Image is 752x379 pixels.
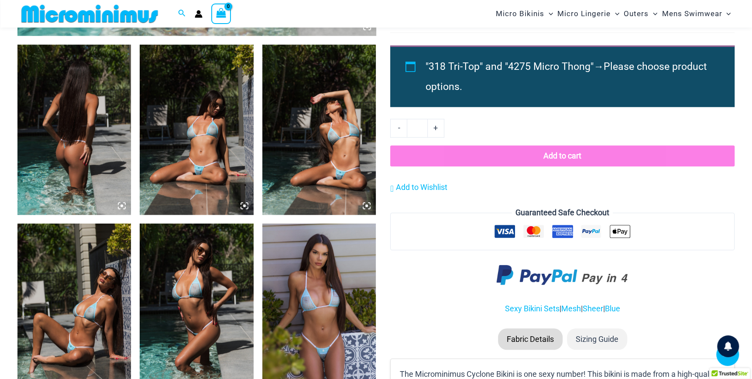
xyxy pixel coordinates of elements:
span: Mens Swimwear [662,3,722,25]
a: Add to Wishlist [390,181,447,194]
img: Cyclone Sky 318 Top 4275 Bottom [17,45,131,215]
a: - [390,119,407,137]
input: Product quantity [407,119,427,137]
span: Menu Toggle [611,3,619,25]
a: Mesh [561,304,581,313]
img: MM SHOP LOGO FLAT [18,4,161,24]
span: Micro Lingerie [557,3,611,25]
a: Micro LingerieMenu ToggleMenu Toggle [555,3,622,25]
span: Add to Wishlist [396,183,447,192]
nav: Site Navigation [492,1,735,26]
span: "318 Tri-Top" and "4275 Micro Thong" [426,61,594,72]
a: Sexy Bikini Sets [505,304,560,313]
span: Menu Toggle [649,3,657,25]
a: Account icon link [195,10,203,18]
a: Sheer [583,304,603,313]
li: Fabric Details [498,328,563,350]
a: Search icon link [178,8,186,19]
a: Mens SwimwearMenu ToggleMenu Toggle [659,3,733,25]
p: | | | [390,302,735,315]
span: Menu Toggle [544,3,553,25]
a: + [428,119,444,137]
a: Micro BikinisMenu ToggleMenu Toggle [494,3,555,25]
a: Blue [605,304,620,313]
img: Cyclone Sky 318 Top 4275 Bottom [140,45,253,215]
img: Cyclone Sky 318 Top 4275 Bottom [262,45,376,215]
li: Sizing Guide [567,328,627,350]
span: Outers [624,3,649,25]
span: Micro Bikinis [496,3,544,25]
span: Menu Toggle [722,3,731,25]
button: Add to cart [390,145,735,166]
a: View Shopping Cart, empty [211,3,231,24]
legend: Guaranteed Safe Checkout [512,206,613,219]
a: OutersMenu ToggleMenu Toggle [622,3,659,25]
li: → [426,57,714,97]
